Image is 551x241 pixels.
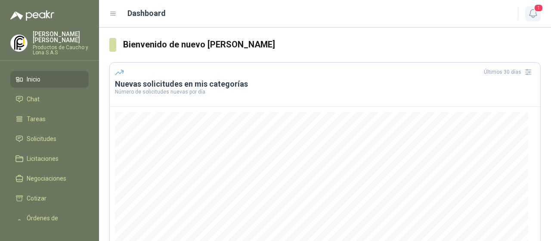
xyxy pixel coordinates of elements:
h3: Bienvenido de nuevo [PERSON_NAME] [123,38,541,51]
h1: Dashboard [127,7,166,19]
a: Chat [10,91,89,107]
img: Logo peakr [10,10,54,21]
a: Negociaciones [10,170,89,187]
span: Cotizar [27,194,46,203]
a: Tareas [10,111,89,127]
span: Negociaciones [27,174,66,183]
span: Licitaciones [27,154,59,163]
span: Tareas [27,114,46,124]
span: 1 [534,4,543,12]
span: Órdenes de Compra [27,213,80,232]
h3: Nuevas solicitudes en mis categorías [115,79,535,89]
a: Inicio [10,71,89,88]
a: Órdenes de Compra [10,210,89,236]
span: Chat [27,94,40,104]
img: Company Logo [11,35,27,51]
a: Solicitudes [10,131,89,147]
span: Inicio [27,75,40,84]
span: Solicitudes [27,134,56,144]
p: Productos de Caucho y Lona S.A.S [33,45,89,55]
a: Cotizar [10,190,89,207]
p: Número de solicitudes nuevas por día [115,89,535,94]
p: [PERSON_NAME] [PERSON_NAME] [33,31,89,43]
button: 1 [525,6,541,22]
div: Últimos 30 días [484,65,535,79]
a: Licitaciones [10,150,89,167]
